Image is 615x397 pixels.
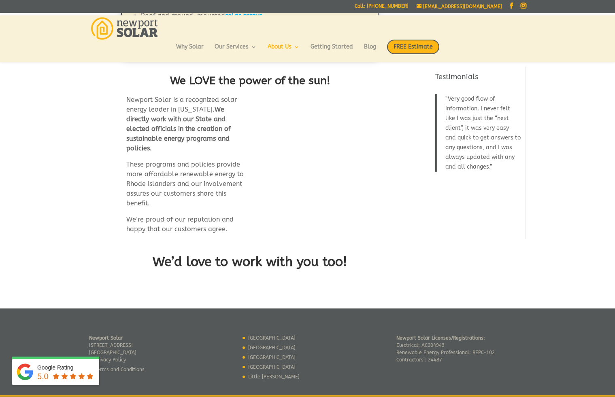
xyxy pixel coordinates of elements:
blockquote: Very good flow of information. I never felt like I was just the “next client”, it was very easy a... [435,94,521,172]
a: [GEOGRAPHIC_DATA] [248,364,296,370]
span: FREE Estimate [387,40,439,54]
b: We directly work with our State and elected officials in the creation of sustainable energy progr... [126,106,231,152]
a: [GEOGRAPHIC_DATA] [248,335,296,341]
a: Call: [PHONE_NUMBER] [355,4,409,12]
a: [GEOGRAPHIC_DATA] [248,355,296,360]
a: About Us [268,44,300,58]
strong: We’d love to work with you too! [153,254,347,269]
p: Electrical: AC004943 Renewable Energy Professional: REPC-102 Contractors’: 24487 [396,334,495,363]
span: Newport Solar is a recognized solar energy leader in [US_STATE]. [126,96,237,113]
a: Terms and Conditions [95,367,145,372]
a: [EMAIL_ADDRESS][DOMAIN_NAME] [417,4,502,9]
span: These programs and policies provide more affordable renewable energy to Rhode Islanders and our i... [126,160,244,207]
strong: We LOVE the power of the sun! [170,74,330,87]
strong: Newport Solar [89,335,123,341]
a: Our Services [215,44,257,58]
a: Why Solar [176,44,204,58]
a: [GEOGRAPHIC_DATA] [248,345,296,351]
a: Little [PERSON_NAME] [248,374,300,380]
h4: Testimonials [435,72,521,86]
a: FREE Estimate [387,40,439,62]
strong: Newport Solar Licenses/Registrations: [396,335,485,341]
a: Getting Started [311,44,353,58]
span: We’re proud of our reputation and happy that our customers agree. [126,215,234,233]
p: [STREET_ADDRESS] [GEOGRAPHIC_DATA] [89,334,145,356]
span: 5.0 [37,372,49,381]
div: Google Rating [37,363,95,372]
a: Privacy Policy [95,357,126,363]
img: Newport Solar | Solar Energy Optimized. [91,17,158,40]
a: Blog [364,44,376,58]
